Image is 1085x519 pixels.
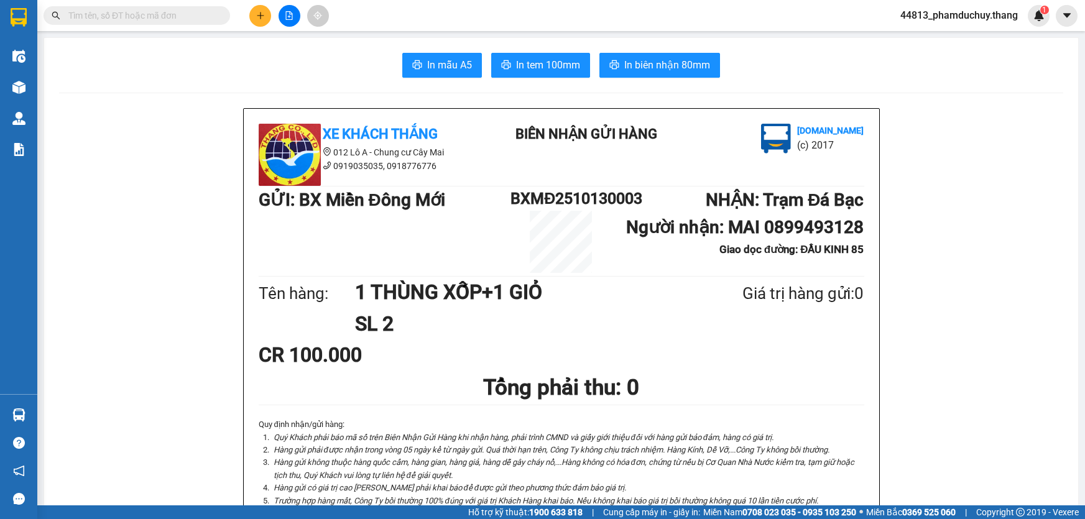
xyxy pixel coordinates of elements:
span: printer [412,60,422,71]
button: printerIn biên nhận 80mm [599,53,720,78]
h1: SL 2 [355,308,682,339]
span: copyright [1016,508,1025,517]
span: In mẫu A5 [427,57,472,73]
span: Cung cấp máy in - giấy in: [603,505,700,519]
span: notification [13,465,25,477]
i: Quý Khách phải báo mã số trên Biên Nhận Gửi Hàng khi nhận hàng, phải trình CMND và giấy giới thiệ... [274,433,773,442]
img: icon-new-feature [1033,10,1045,21]
h1: Tổng phải thu: 0 [259,370,864,405]
strong: 0708 023 035 - 0935 103 250 [742,507,856,517]
b: Xe Khách THẮNG [323,126,438,142]
span: In biên nhận 80mm [624,57,710,73]
button: file-add [279,5,300,27]
button: caret-down [1056,5,1078,27]
span: printer [501,60,511,71]
span: question-circle [13,437,25,449]
img: logo.jpg [259,124,321,186]
b: BIÊN NHẬN GỬI HÀNG [515,126,657,142]
h1: BXMĐ2510130003 [510,186,611,211]
span: file-add [285,11,293,20]
span: aim [313,11,322,20]
img: logo.jpg [761,124,791,154]
button: printerIn mẫu A5 [402,53,482,78]
span: | [592,505,594,519]
span: Miền Bắc [866,505,956,519]
i: Hàng gửi có giá trị cao [PERSON_NAME] phải khai báo để được gửi theo phương thức đảm bảo giá trị. [274,483,627,492]
span: caret-down [1061,10,1073,21]
h1: 1 THÙNG XỐP+1 GIỎ [355,277,682,308]
button: printerIn tem 100mm [491,53,590,78]
span: printer [609,60,619,71]
span: 44813_phamduchuy.thang [890,7,1028,23]
span: phone [323,161,331,170]
b: [DOMAIN_NAME] [797,126,864,135]
i: Hàng gửi phải được nhận trong vòng 05 ngày kể từ ngày gửi. Quá thời hạn trên, Công Ty không chịu ... [274,445,829,454]
strong: 1900 633 818 [529,507,583,517]
b: Giao dọc đường: ĐẦU KINH 85 [719,243,864,255]
img: solution-icon [12,143,25,156]
img: warehouse-icon [12,81,25,94]
span: | [965,505,967,519]
b: Người nhận : MAI 0899493128 [626,217,864,237]
span: plus [256,11,265,20]
div: CR 100.000 [259,339,458,370]
li: 0919035035, 0918776776 [259,159,482,173]
span: search [52,11,60,20]
span: environment [323,147,331,156]
img: logo-vxr [11,8,27,27]
div: Giá trị hàng gửi: 0 [682,281,864,306]
b: GỬI : BX Miền Đông Mới [259,190,445,210]
i: Hàng gửi không thuộc hàng quốc cấm, hàng gian, hàng giả, hàng dễ gây cháy nổ,...Hàng không có hóa... [274,457,854,479]
img: warehouse-icon [12,112,25,125]
i: Trường hợp hàng mất, Công Ty bồi thường 100% đúng với giá trị Khách Hàng khai báo. Nếu không khai... [274,496,818,505]
span: 1 [1042,6,1046,14]
button: plus [249,5,271,27]
div: Tên hàng: [259,281,356,306]
img: warehouse-icon [12,50,25,63]
span: message [13,493,25,505]
li: 012 Lô A - Chung cư Cây Mai [259,145,482,159]
b: NHẬN : Trạm Đá Bạc [706,190,864,210]
span: Miền Nam [703,505,856,519]
li: (c) 2017 [797,137,864,153]
span: In tem 100mm [516,57,580,73]
input: Tìm tên, số ĐT hoặc mã đơn [68,9,215,22]
span: ⚪️ [859,510,863,515]
img: warehouse-icon [12,408,25,421]
span: Hỗ trợ kỹ thuật: [468,505,583,519]
strong: 0369 525 060 [902,507,956,517]
button: aim [307,5,329,27]
sup: 1 [1040,6,1049,14]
